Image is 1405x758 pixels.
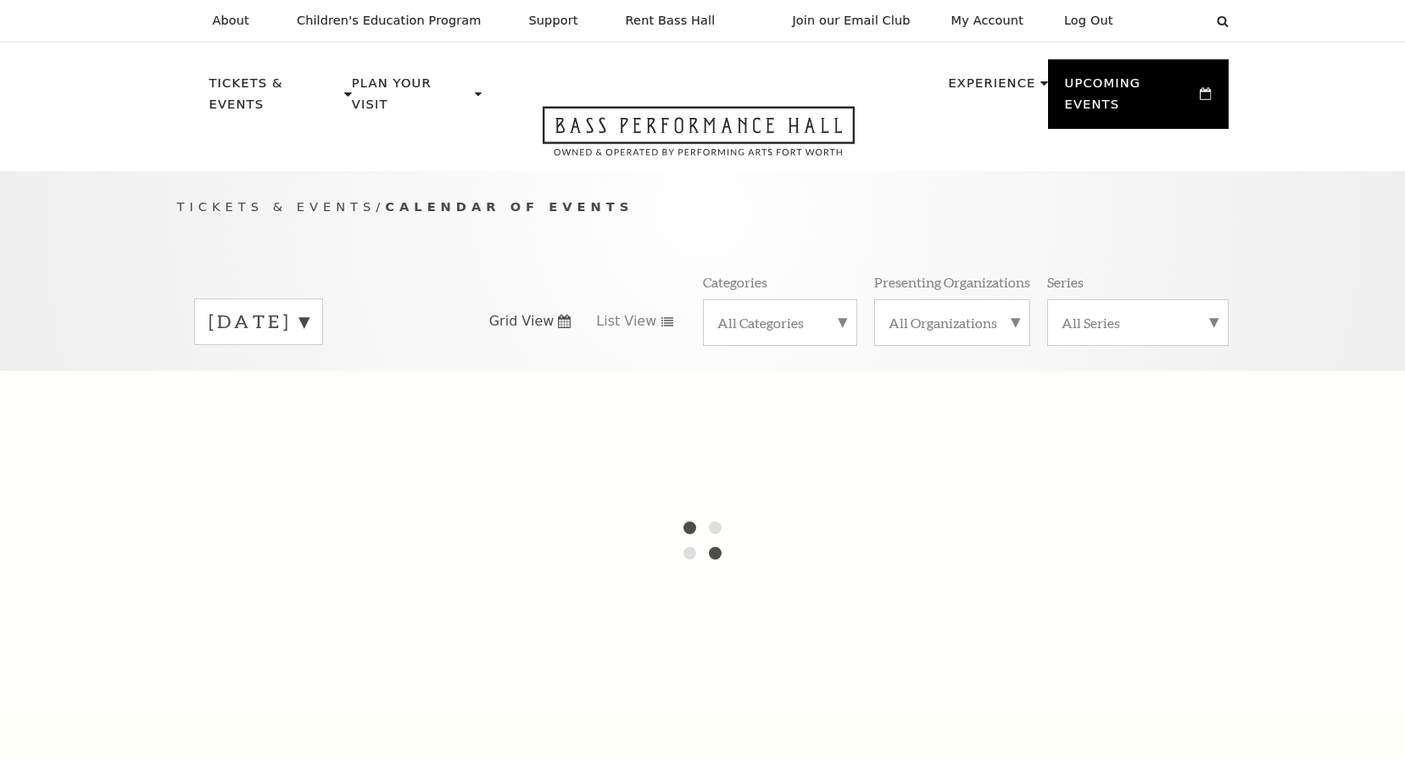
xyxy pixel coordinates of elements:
p: Plan Your Visit [352,73,471,125]
span: Grid View [489,312,555,331]
label: All Organizations [889,314,1016,332]
span: Tickets & Events [177,199,376,214]
label: All Series [1062,314,1214,332]
p: Rent Bass Hall [626,14,716,28]
p: Children's Education Program [297,14,482,28]
p: About [213,14,249,28]
label: [DATE] [209,309,309,335]
span: Calendar of Events [385,199,633,214]
p: / [177,197,1229,218]
p: Categories [703,273,767,291]
p: Support [529,14,578,28]
p: Series [1047,273,1084,291]
span: List View [596,312,656,331]
p: Upcoming Events [1065,73,1196,125]
p: Experience [948,73,1035,103]
select: Select: [1140,13,1201,29]
p: Presenting Organizations [874,273,1030,291]
label: All Categories [717,314,843,332]
p: Tickets & Events [209,73,341,125]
